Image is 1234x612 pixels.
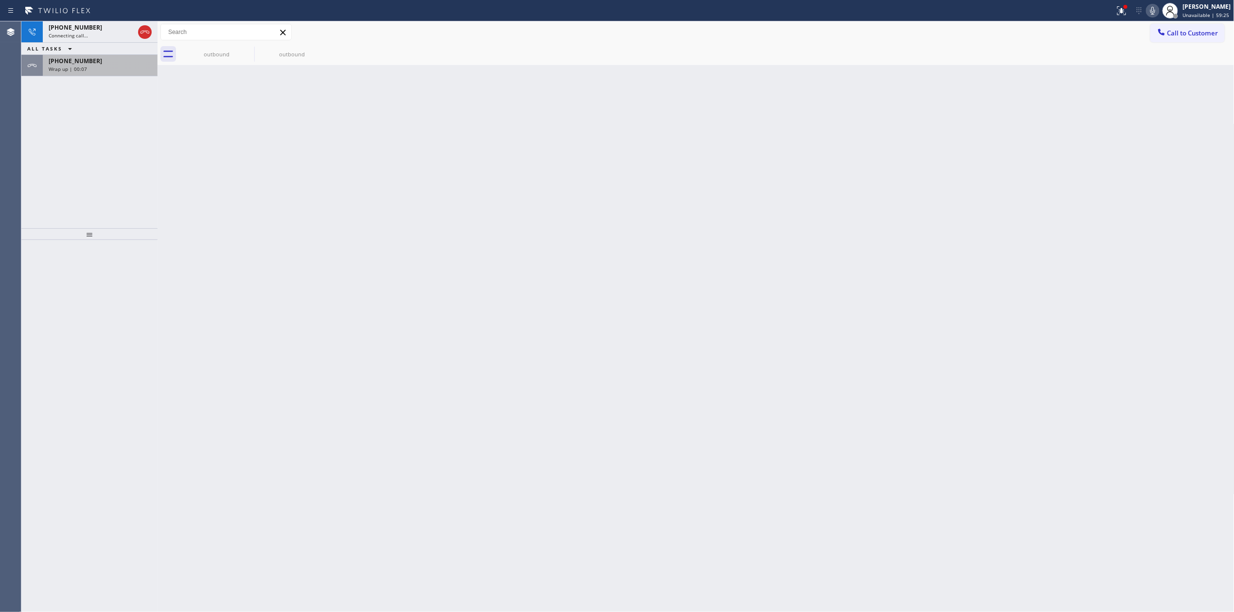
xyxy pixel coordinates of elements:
span: Unavailable | 59:25 [1183,12,1230,18]
span: ALL TASKS [27,45,62,52]
span: Wrap up | 00:07 [49,66,87,72]
div: [PERSON_NAME] [1183,2,1231,11]
span: [PHONE_NUMBER] [49,23,102,32]
div: outbound [180,51,253,58]
span: Connecting call… [49,32,88,39]
button: ALL TASKS [21,43,82,54]
span: Call to Customer [1167,29,1218,37]
div: outbound [255,51,329,58]
button: Mute [1146,4,1160,17]
span: [PHONE_NUMBER] [49,57,102,65]
button: Call to Customer [1150,24,1225,42]
button: Hang up [138,25,152,39]
input: Search [161,24,291,40]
